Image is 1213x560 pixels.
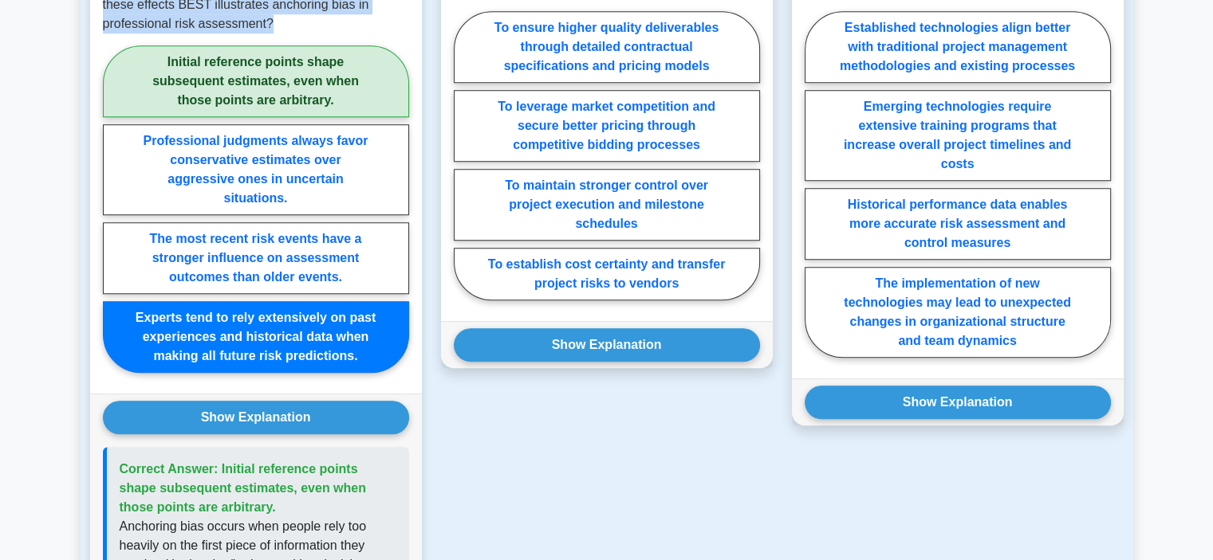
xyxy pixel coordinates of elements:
label: To ensure higher quality deliverables through detailed contractual specifications and pricing models [454,11,760,83]
button: Show Explanation [103,401,409,434]
button: Show Explanation [805,386,1111,419]
span: Correct Answer: Initial reference points shape subsequent estimates, even when those points are a... [120,462,366,514]
label: To leverage market competition and secure better pricing through competitive bidding processes [454,90,760,162]
label: To establish cost certainty and transfer project risks to vendors [454,248,760,300]
label: Established technologies align better with traditional project management methodologies and exist... [805,11,1111,83]
label: Initial reference points shape subsequent estimates, even when those points are arbitrary. [103,45,409,117]
label: Professional judgments always favor conservative estimates over aggressive ones in uncertain situ... [103,124,409,215]
label: Historical performance data enables more accurate risk assessment and control measures [805,188,1111,260]
label: The most recent risk events have a stronger influence on assessment outcomes than older events. [103,222,409,294]
label: To maintain stronger control over project execution and milestone schedules [454,169,760,241]
label: Emerging technologies require extensive training programs that increase overall project timelines... [805,90,1111,181]
label: Experts tend to rely extensively on past experiences and historical data when making all future r... [103,301,409,373]
button: Show Explanation [454,328,760,362]
label: The implementation of new technologies may lead to unexpected changes in organizational structure... [805,267,1111,358]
